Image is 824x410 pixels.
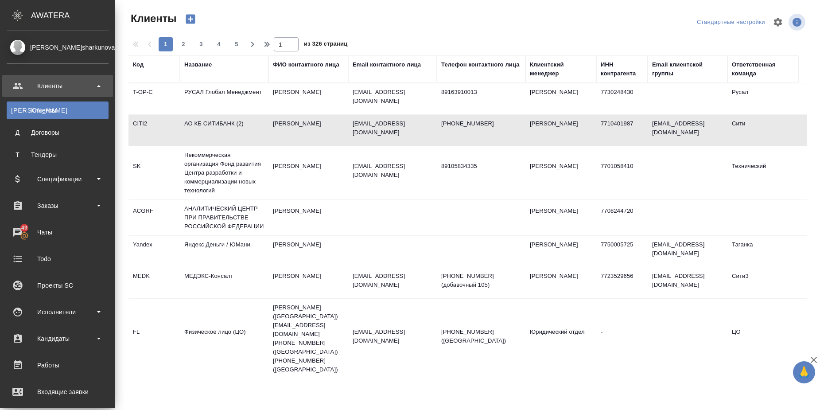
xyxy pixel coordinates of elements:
td: [EMAIL_ADDRESS][DOMAIN_NAME] [648,267,727,298]
span: 49 [16,223,33,232]
td: [EMAIL_ADDRESS][DOMAIN_NAME] [648,236,727,267]
button: Создать [180,12,201,27]
span: 2 [176,40,190,49]
td: 7708244720 [596,202,648,233]
p: [PHONE_NUMBER] (добавочный 105) [441,272,521,289]
a: Todo [2,248,113,270]
td: МЕДЭКС-Консалт [180,267,268,298]
td: 7701058410 [596,157,648,188]
span: Настроить таблицу [767,12,789,33]
span: 5 [229,40,244,49]
p: [PHONE_NUMBER] [441,119,521,128]
td: [PERSON_NAME] [268,202,348,233]
a: ТТендеры [7,146,109,164]
td: 7750005725 [596,236,648,267]
td: T-OP-C [128,83,180,114]
td: Таганка [727,236,798,267]
div: Входящие заявки [7,385,109,398]
button: 2 [176,37,190,51]
button: 4 [212,37,226,51]
td: Сити [727,115,798,146]
a: 49Чаты [2,221,113,243]
div: Телефон контактного лица [441,60,520,69]
td: [PERSON_NAME] ([GEOGRAPHIC_DATA]) [EMAIL_ADDRESS][DOMAIN_NAME] [PHONE_NUMBER] ([GEOGRAPHIC_DATA])... [268,299,348,379]
td: MEDK [128,267,180,298]
td: Яндекс Деньги / ЮМани [180,236,268,267]
td: SK [128,157,180,188]
p: [EMAIL_ADDRESS][DOMAIN_NAME] [353,328,432,345]
div: Email контактного лица [353,60,421,69]
div: ИНН контрагента [601,60,643,78]
td: [PERSON_NAME] [268,267,348,298]
td: FL [128,323,180,354]
div: Клиентский менеджер [530,60,592,78]
span: Клиенты [128,12,176,26]
div: Todo [7,252,109,266]
span: Посмотреть информацию [789,14,807,31]
td: [PERSON_NAME] [525,157,596,188]
p: 89163910013 [441,88,521,97]
td: Сити3 [727,267,798,298]
div: Email клиентской группы [652,60,723,78]
div: Клиенты [11,106,104,115]
td: - [596,323,648,354]
td: [PERSON_NAME] [268,83,348,114]
td: ЦО [727,323,798,354]
div: [PERSON_NAME]sharkunova [7,43,109,52]
div: Работы [7,359,109,372]
td: [PERSON_NAME] [268,236,348,267]
div: split button [695,16,767,29]
a: Проекты SC [2,274,113,297]
td: Юридический отдел [525,323,596,354]
td: [EMAIL_ADDRESS][DOMAIN_NAME] [648,115,727,146]
td: [PERSON_NAME] [525,115,596,146]
div: Код [133,60,144,69]
span: 🙏 [797,363,812,382]
button: 🙏 [793,361,815,383]
div: Название [184,60,212,69]
td: [PERSON_NAME] [268,157,348,188]
td: Некоммерческая организация Фонд развития Центра разработки и коммерциализации новых технологий [180,146,268,199]
td: CITI2 [128,115,180,146]
div: AWATERA [31,7,115,24]
div: Чаты [7,226,109,239]
a: Работы [2,354,113,376]
p: [PHONE_NUMBER] ([GEOGRAPHIC_DATA]) [441,328,521,345]
td: [PERSON_NAME] [268,115,348,146]
td: [PERSON_NAME] [525,202,596,233]
p: [EMAIL_ADDRESS][DOMAIN_NAME] [353,119,432,137]
a: Входящие заявки [2,381,113,403]
td: 7723529656 [596,267,648,298]
td: АНАЛИТИЧЕСКИЙ ЦЕНТР ПРИ ПРАВИТЕЛЬСТВЕ РОССИЙСКОЙ ФЕДЕРАЦИИ [180,200,268,235]
div: Спецификации [7,172,109,186]
td: 7710401987 [596,115,648,146]
div: Договоры [11,128,104,137]
td: АО КБ СИТИБАНК (2) [180,115,268,146]
p: 89105834335 [441,162,521,171]
p: [EMAIL_ADDRESS][DOMAIN_NAME] [353,88,432,105]
button: 3 [194,37,208,51]
span: из 326 страниц [304,39,347,51]
div: Ответственная команда [732,60,794,78]
td: Технический [727,157,798,188]
p: [EMAIL_ADDRESS][DOMAIN_NAME] [353,162,432,180]
a: [PERSON_NAME]Клиенты [7,102,109,119]
td: 7730248430 [596,83,648,114]
td: Физическое лицо (ЦО) [180,323,268,354]
a: ДДоговоры [7,124,109,141]
div: Клиенты [7,79,109,93]
span: 4 [212,40,226,49]
div: Проекты SC [7,279,109,292]
div: Кандидаты [7,332,109,345]
td: Русал [727,83,798,114]
td: Yandex [128,236,180,267]
div: Тендеры [11,150,104,159]
p: [EMAIL_ADDRESS][DOMAIN_NAME] [353,272,432,289]
span: 3 [194,40,208,49]
td: [PERSON_NAME] [525,267,596,298]
td: [PERSON_NAME] [525,236,596,267]
button: 5 [229,37,244,51]
div: Исполнители [7,305,109,319]
td: РУСАЛ Глобал Менеджмент [180,83,268,114]
td: [PERSON_NAME] [525,83,596,114]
